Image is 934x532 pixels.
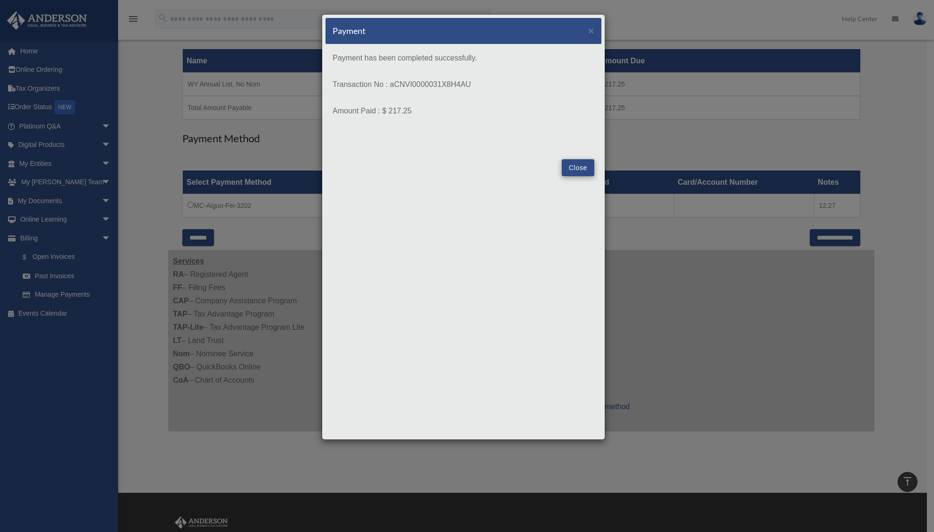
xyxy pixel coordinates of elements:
button: Close [562,159,594,176]
p: Transaction No : aCNVI0000031X8H4AU [333,78,594,91]
button: Close [588,26,594,35]
h5: Payment [333,25,366,37]
p: Payment has been completed successfully. [333,51,594,65]
span: × [588,25,594,36]
p: Amount Paid : $ 217.25 [333,104,594,118]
